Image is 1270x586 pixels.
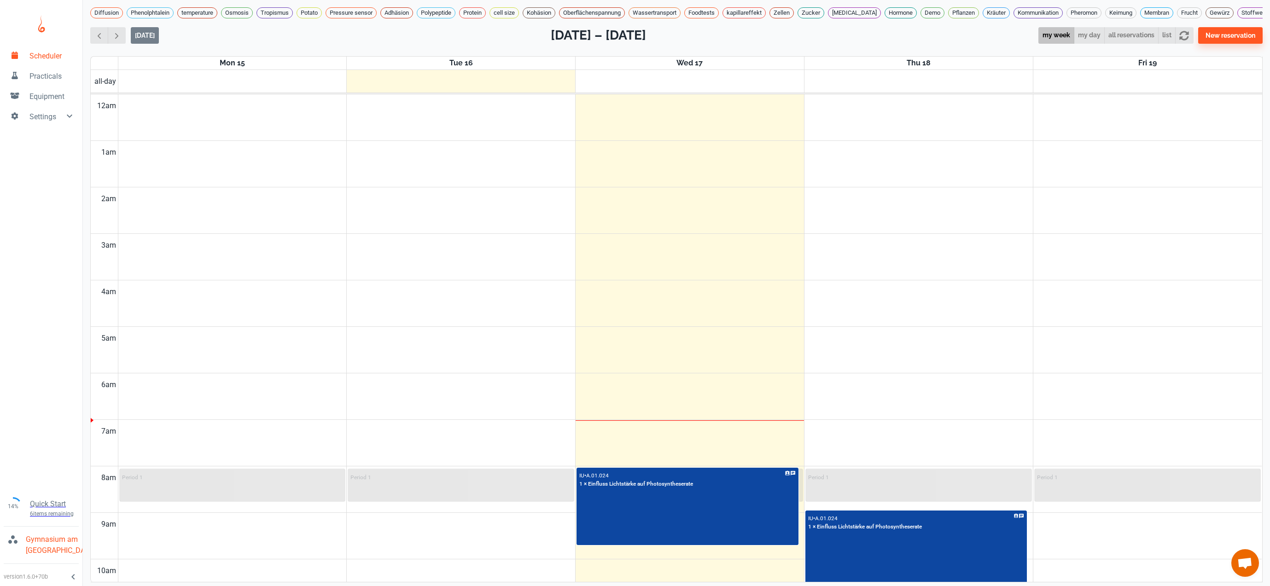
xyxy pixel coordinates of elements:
div: 1am [99,141,118,164]
span: Phenolphtalein [127,8,173,17]
button: refresh [1175,27,1193,44]
div: Oberflächenspannung [559,7,625,18]
div: Zellen [769,7,794,18]
span: temperature [178,8,217,17]
span: Diffusion [91,8,122,17]
span: Oberflächenspannung [559,8,624,17]
span: Pflanzen [949,8,979,17]
p: IU • [808,515,815,522]
div: 2am [99,187,118,210]
span: Hormone [885,8,916,17]
div: 10am [95,559,118,582]
p: Period 1 [1037,474,1058,481]
span: Gewürz [1206,8,1233,17]
div: Kohäsion [523,7,555,18]
div: Pressure sensor [326,7,377,18]
span: Frucht [1177,8,1201,17]
span: Zellen [770,8,793,17]
button: Next week [108,27,126,44]
p: Period 1 [122,474,143,481]
span: Kräuter [983,8,1009,17]
div: Wassertransport [629,7,681,18]
span: Potato [297,8,321,17]
span: Protein [460,8,485,17]
span: Kohäsion [523,8,555,17]
span: Tropismus [257,8,292,17]
div: cell size [489,7,519,18]
a: September 15, 2025 [218,57,247,70]
span: cell size [490,8,518,17]
span: Polypeptide [417,8,455,17]
div: 9am [99,513,118,536]
p: A.01.024 [586,472,609,479]
p: IU • [579,472,586,479]
div: 3am [99,234,118,257]
span: Adhäsion [381,8,413,17]
div: Gewürz [1206,7,1234,18]
span: Membran [1141,8,1173,17]
div: 5am [99,327,118,350]
button: Previous week [90,27,108,44]
div: Diffusion [90,7,123,18]
div: Keimung [1105,7,1136,18]
div: Pheromon [1066,7,1101,18]
p: Period 1 [350,474,371,481]
div: 8am [99,466,118,489]
div: Adhäsion [380,7,413,18]
span: kapillareffekt [723,8,765,17]
a: September 17, 2025 [675,57,705,70]
button: [DATE] [131,27,159,44]
div: Zucker [798,7,824,18]
h2: [DATE] – [DATE] [551,26,646,45]
div: 7am [99,420,118,443]
a: September 18, 2025 [905,57,932,70]
span: Pheromon [1067,8,1101,17]
div: Kräuter [983,7,1010,18]
div: Tropismus [256,7,293,18]
div: Osmosis [221,7,253,18]
button: my day [1074,27,1105,44]
button: list [1158,27,1176,44]
div: temperature [177,7,217,18]
span: Demo [921,8,944,17]
div: Kommunikation [1014,7,1063,18]
p: 1 × Einfluss Lichtstärke auf Photosyntheserate [579,480,693,488]
span: all-day [93,76,118,87]
a: September 19, 2025 [1136,57,1159,70]
span: Kommunikation [1014,8,1062,17]
span: Wassertransport [629,8,680,17]
div: Membran [1140,7,1173,18]
div: Demo [920,7,944,18]
div: Potato [297,7,322,18]
p: Period 1 [808,474,829,481]
span: [MEDICAL_DATA] [828,8,880,17]
div: 6am [99,373,118,396]
div: Pflanzen [948,7,979,18]
div: 4am [99,280,118,303]
div: Hormone [885,7,917,18]
div: Polypeptide [417,7,455,18]
span: Zucker [798,8,824,17]
div: Foodtests [684,7,719,18]
a: September 16, 2025 [448,57,475,70]
span: Keimung [1106,8,1136,17]
div: [MEDICAL_DATA] [828,7,881,18]
button: all reservations [1104,27,1159,44]
button: New reservation [1198,27,1263,44]
div: Phenolphtalein [127,7,174,18]
span: Osmosis [221,8,252,17]
p: A.01.024 [815,515,838,522]
span: Pressure sensor [326,8,376,17]
div: kapillareffekt [722,7,766,18]
button: my week [1038,27,1074,44]
span: Foodtests [685,8,718,17]
div: 12am [95,94,118,117]
div: Chat öffnen [1231,549,1259,577]
div: Frucht [1177,7,1202,18]
p: 1 × Einfluss Lichtstärke auf Photosyntheserate [808,523,922,531]
div: Protein [459,7,486,18]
